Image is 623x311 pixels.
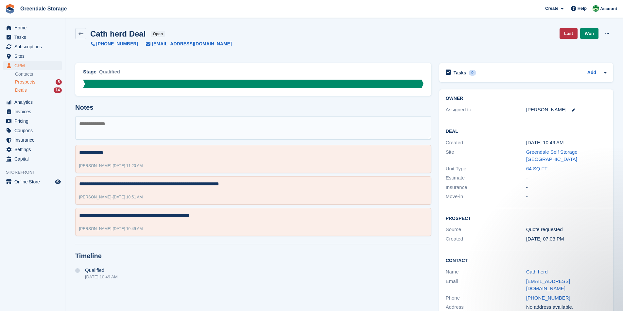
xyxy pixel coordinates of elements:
[14,117,54,126] span: Pricing
[446,303,526,311] div: Address
[446,235,526,243] div: Created
[3,135,62,145] a: menu
[526,295,570,301] a: [PHONE_NUMBER]
[14,42,54,51] span: Subscriptions
[3,61,62,70] a: menu
[560,28,578,39] a: Lost
[14,177,54,186] span: Online Store
[75,252,431,260] h2: Timeline
[14,145,54,154] span: Settings
[3,126,62,135] a: menu
[85,268,104,273] span: Qualified
[15,87,27,93] span: Deals
[56,79,62,85] div: 5
[454,70,466,76] h2: Tasks
[96,40,138,47] span: [PHONE_NUMBER]
[526,193,607,200] div: -
[578,5,587,12] span: Help
[99,68,120,80] div: Qualified
[3,33,62,42] a: menu
[446,193,526,200] div: Move-in
[75,104,431,111] h2: Notes
[79,163,143,169] div: -
[6,169,65,176] span: Storefront
[526,269,548,274] a: Cath herd
[3,145,62,154] a: menu
[446,139,526,147] div: Created
[446,215,607,221] h2: Prospect
[446,278,526,292] div: Email
[14,33,54,42] span: Tasks
[446,165,526,173] div: Unit Type
[446,294,526,302] div: Phone
[446,96,607,101] h2: Owner
[3,52,62,61] a: menu
[90,29,146,38] h2: Cath herd Deal
[526,174,607,182] div: -
[3,107,62,116] a: menu
[545,5,558,12] span: Create
[14,61,54,70] span: CRM
[151,31,165,37] span: open
[18,3,69,14] a: Greendale Storage
[113,195,143,199] span: [DATE] 10:51 AM
[593,5,599,12] img: Jon
[3,42,62,51] a: menu
[3,177,62,186] a: menu
[446,268,526,276] div: Name
[15,71,62,77] a: Contacts
[91,40,138,47] a: [PHONE_NUMBER]
[600,6,617,12] span: Account
[587,69,596,77] a: Add
[446,257,607,263] h2: Contact
[14,154,54,163] span: Capital
[79,163,112,168] span: [PERSON_NAME]
[79,226,112,231] span: [PERSON_NAME]
[469,70,476,76] div: 0
[3,154,62,163] a: menu
[446,184,526,191] div: Insurance
[526,278,570,291] a: [EMAIL_ADDRESS][DOMAIN_NAME]
[54,178,62,186] a: Preview store
[14,135,54,145] span: Insurance
[14,126,54,135] span: Coupons
[526,184,607,191] div: -
[14,98,54,107] span: Analytics
[138,40,232,47] a: [EMAIL_ADDRESS][DOMAIN_NAME]
[446,174,526,182] div: Estimate
[526,166,547,171] a: 64 SQ FT
[446,226,526,233] div: Source
[526,149,578,162] a: Greendale Self Storage [GEOGRAPHIC_DATA]
[526,226,607,233] div: Quote requested
[526,235,607,243] div: [DATE] 07:03 PM
[54,87,62,93] div: 14
[79,226,143,232] div: -
[85,274,117,279] div: [DATE] 10:49 AM
[15,79,35,85] span: Prospects
[526,139,607,147] div: [DATE] 10:49 AM
[83,68,96,76] div: Stage
[446,106,526,114] div: Assigned to
[446,148,526,163] div: Site
[5,4,15,14] img: stora-icon-8386f47178a22dfd0bd8f6a31ec36ba5ce8667c1dd55bd0f319d3a0aa187defe.svg
[113,163,143,168] span: [DATE] 11:20 AM
[14,52,54,61] span: Sites
[79,195,112,199] span: [PERSON_NAME]
[580,28,598,39] a: Won
[15,79,62,86] a: Prospects 5
[3,98,62,107] a: menu
[446,128,607,134] h2: Deal
[14,107,54,116] span: Invoices
[152,40,232,47] span: [EMAIL_ADDRESS][DOMAIN_NAME]
[526,303,607,311] div: No address available.
[526,106,566,114] div: [PERSON_NAME]
[113,226,143,231] span: [DATE] 10:49 AM
[79,194,143,200] div: -
[3,117,62,126] a: menu
[3,23,62,32] a: menu
[15,87,62,94] a: Deals 14
[14,23,54,32] span: Home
